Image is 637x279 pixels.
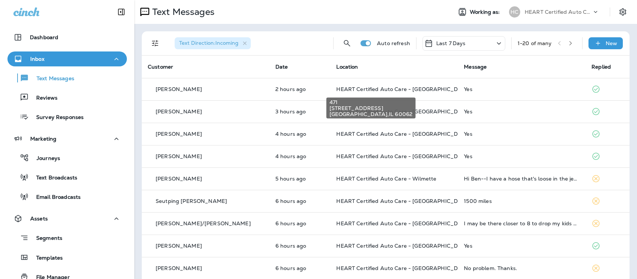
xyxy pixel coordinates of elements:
[464,220,580,226] div: I may be there closer to 8 to drop my kids off
[336,131,470,137] span: HEART Certified Auto Care - [GEOGRAPHIC_DATA]
[7,189,127,204] button: Email Broadcasts
[330,99,413,105] span: 471
[275,86,325,92] p: Sep 8, 2025 12:50 PM
[591,63,611,70] span: Replied
[29,95,57,102] p: Reviews
[464,153,580,159] div: Yes
[336,63,358,70] span: Location
[336,198,470,204] span: HEART Certified Auto Care - [GEOGRAPHIC_DATA]
[330,105,413,111] span: [STREET_ADDRESS]
[149,6,215,18] p: Text Messages
[464,198,580,204] div: 1500 miles
[29,255,63,262] p: Templates
[275,63,288,70] span: Date
[336,220,470,227] span: HEART Certified Auto Care - [GEOGRAPHIC_DATA]
[7,150,127,166] button: Journeys
[7,90,127,105] button: Reviews
[464,63,487,70] span: Message
[29,175,77,182] p: Text Broadcasts
[464,86,580,92] div: Yes
[464,243,580,249] div: Yes
[30,56,44,62] p: Inbox
[509,6,520,18] div: HC
[275,153,325,159] p: Sep 8, 2025 11:01 AM
[7,109,127,125] button: Survey Responses
[275,243,325,249] p: Sep 8, 2025 09:36 AM
[7,230,127,246] button: Segments
[7,30,127,45] button: Dashboard
[111,4,132,19] button: Collapse Sidebar
[464,265,580,271] div: No problem. Thanks.
[179,40,238,46] span: Text Direction : Incoming
[436,40,466,46] p: Last 7 Days
[470,9,502,15] span: Working as:
[156,86,202,92] p: [PERSON_NAME]
[7,70,127,86] button: Text Messages
[7,51,127,66] button: Inbox
[156,153,202,159] p: [PERSON_NAME]
[7,131,127,146] button: Marketing
[29,114,84,121] p: Survey Responses
[616,5,630,19] button: Settings
[148,63,173,70] span: Customer
[336,175,436,182] span: HEART Certified Auto Care - Wilmette
[340,36,355,51] button: Search Messages
[175,37,251,49] div: Text Direction:Incoming
[336,153,470,160] span: HEART Certified Auto Care - [GEOGRAPHIC_DATA]
[464,109,580,115] div: Yes
[275,198,325,204] p: Sep 8, 2025 09:38 AM
[156,220,251,226] p: [PERSON_NAME]/[PERSON_NAME]
[336,86,470,93] span: HEART Certified Auto Care - [GEOGRAPHIC_DATA]
[377,40,410,46] p: Auto refresh
[29,194,81,201] p: Email Broadcasts
[7,250,127,265] button: Templates
[29,155,60,162] p: Journeys
[30,136,56,142] p: Marketing
[7,211,127,226] button: Assets
[29,235,62,242] p: Segments
[275,131,325,137] p: Sep 8, 2025 11:39 AM
[275,220,325,226] p: Sep 8, 2025 09:36 AM
[156,109,202,115] p: [PERSON_NAME]
[275,109,325,115] p: Sep 8, 2025 12:05 PM
[30,216,48,222] p: Assets
[275,176,325,182] p: Sep 8, 2025 10:34 AM
[336,242,470,249] span: HEART Certified Auto Care - [GEOGRAPHIC_DATA]
[336,265,470,272] span: HEART Certified Auto Care - [GEOGRAPHIC_DATA]
[156,265,202,271] p: [PERSON_NAME]
[156,131,202,137] p: [PERSON_NAME]
[606,40,617,46] p: New
[29,75,74,82] p: Text Messages
[518,40,552,46] div: 1 - 20 of many
[464,176,580,182] div: Hi Ben--I have a hose that's loose in the jeep. Can I bring it by sometime this week? Thanks--John
[7,169,127,185] button: Text Broadcasts
[156,243,202,249] p: [PERSON_NAME]
[148,36,163,51] button: Filters
[330,111,413,117] span: [GEOGRAPHIC_DATA] , IL 60062
[156,198,227,204] p: Seutping [PERSON_NAME]
[464,131,580,137] div: Yes
[30,34,58,40] p: Dashboard
[525,9,592,15] p: HEART Certified Auto Care
[156,176,202,182] p: [PERSON_NAME]
[275,265,325,271] p: Sep 8, 2025 09:35 AM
